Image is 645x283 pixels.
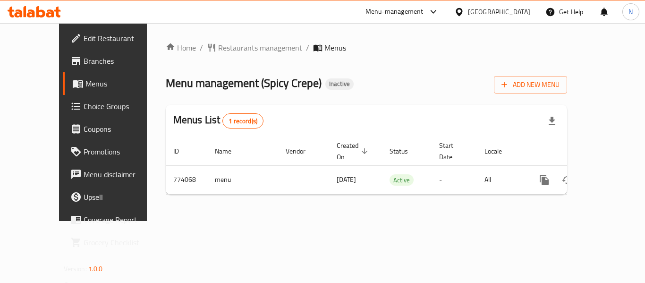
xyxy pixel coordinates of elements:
[63,50,167,72] a: Branches
[166,165,207,194] td: 774068
[84,55,159,67] span: Branches
[215,146,244,157] span: Name
[63,208,167,231] a: Coverage Report
[63,231,167,254] a: Grocery Checklist
[64,263,87,275] span: Version:
[325,78,354,90] div: Inactive
[484,146,514,157] span: Locale
[477,165,526,194] td: All
[337,140,371,163] span: Created On
[439,140,466,163] span: Start Date
[166,42,568,53] nav: breadcrumb
[207,42,302,53] a: Restaurants management
[286,146,318,157] span: Vendor
[533,169,556,191] button: more
[173,146,191,157] span: ID
[84,214,159,225] span: Coverage Report
[390,146,420,157] span: Status
[84,191,159,203] span: Upsell
[432,165,477,194] td: -
[84,146,159,157] span: Promotions
[63,140,167,163] a: Promotions
[84,169,159,180] span: Menu disclaimer
[628,7,633,17] span: N
[222,113,263,129] div: Total records count
[324,42,346,53] span: Menus
[63,163,167,186] a: Menu disclaimer
[306,42,309,53] li: /
[526,137,631,166] th: Actions
[84,33,159,44] span: Edit Restaurant
[494,76,567,94] button: Add New Menu
[468,7,530,17] div: [GEOGRAPHIC_DATA]
[63,186,167,208] a: Upsell
[166,72,322,94] span: Menu management ( Spicy Crepe )
[173,113,263,129] h2: Menus List
[207,165,278,194] td: menu
[63,95,167,118] a: Choice Groups
[166,42,196,53] a: Home
[84,237,159,248] span: Grocery Checklist
[541,110,563,132] div: Export file
[84,101,159,112] span: Choice Groups
[390,174,414,186] div: Active
[501,79,560,91] span: Add New Menu
[85,78,159,89] span: Menus
[325,80,354,88] span: Inactive
[556,169,578,191] button: Change Status
[200,42,203,53] li: /
[223,117,263,126] span: 1 record(s)
[63,118,167,140] a: Coupons
[166,137,631,195] table: enhanced table
[63,27,167,50] a: Edit Restaurant
[390,175,414,186] span: Active
[218,42,302,53] span: Restaurants management
[63,72,167,95] a: Menus
[84,123,159,135] span: Coupons
[365,6,424,17] div: Menu-management
[88,263,103,275] span: 1.0.0
[337,173,356,186] span: [DATE]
